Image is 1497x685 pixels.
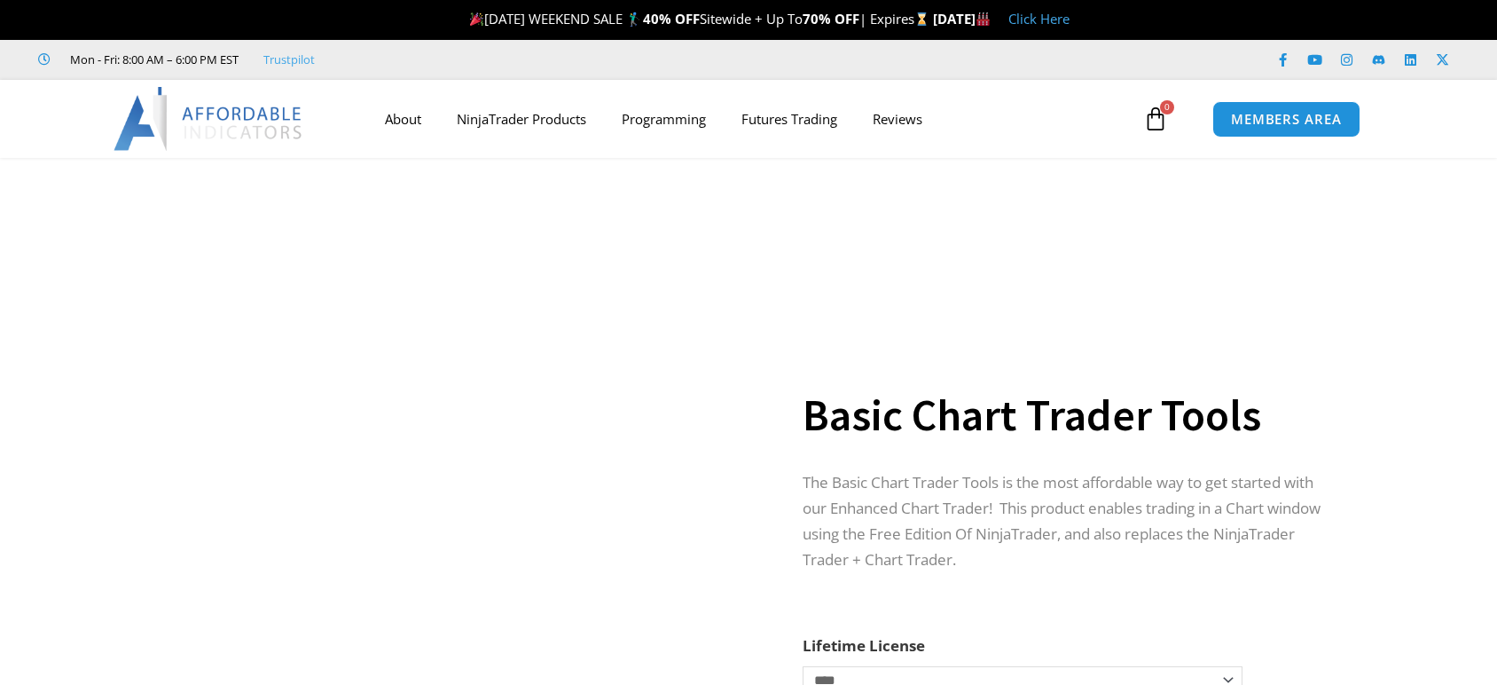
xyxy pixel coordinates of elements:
img: ⌛ [915,12,929,26]
strong: 40% OFF [643,10,700,28]
nav: Menu [367,98,1139,139]
label: Lifetime License [803,635,925,656]
a: NinjaTrader Products [439,98,604,139]
a: Programming [604,98,724,139]
span: MEMBERS AREA [1231,113,1342,126]
a: Reviews [855,98,940,139]
a: Trustpilot [263,49,315,70]
h1: Basic Chart Trader Tools [803,384,1321,446]
strong: 70% OFF [803,10,859,28]
img: LogoAI | Affordable Indicators – NinjaTrader [114,87,304,151]
span: 0 [1160,100,1174,114]
span: [DATE] WEEKEND SALE 🏌️‍♂️ Sitewide + Up To | Expires [466,10,933,28]
a: 0 [1117,93,1195,145]
img: 🎉 [470,12,483,26]
img: 🏭 [976,12,990,26]
span: Mon - Fri: 8:00 AM – 6:00 PM EST [66,49,239,70]
strong: [DATE] [933,10,991,28]
a: About [367,98,439,139]
a: MEMBERS AREA [1212,101,1360,138]
p: The Basic Chart Trader Tools is the most affordable way to get started with our Enhanced Chart Tr... [803,470,1321,573]
a: Click Here [1008,10,1070,28]
a: Futures Trading [724,98,855,139]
